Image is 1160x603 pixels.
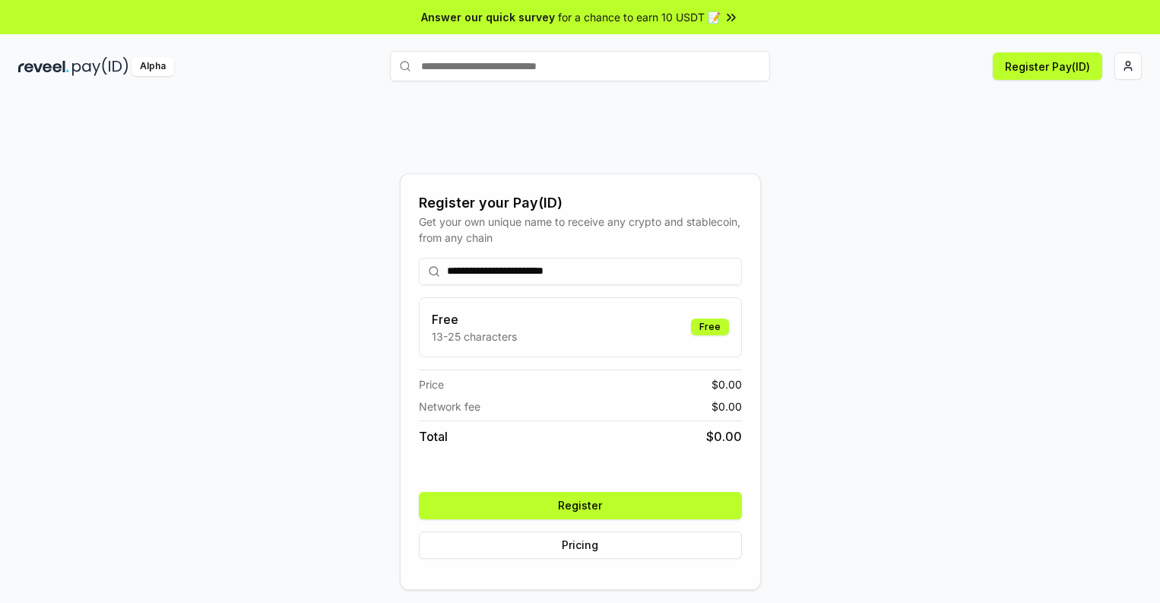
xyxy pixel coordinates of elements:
[419,398,480,414] span: Network fee
[132,57,174,76] div: Alpha
[432,310,517,328] h3: Free
[18,57,69,76] img: reveel_dark
[432,328,517,344] p: 13-25 characters
[419,492,742,519] button: Register
[72,57,128,76] img: pay_id
[419,214,742,246] div: Get your own unique name to receive any crypto and stablecoin, from any chain
[712,376,742,392] span: $ 0.00
[419,427,448,446] span: Total
[419,532,742,559] button: Pricing
[419,192,742,214] div: Register your Pay(ID)
[691,319,729,335] div: Free
[993,52,1102,80] button: Register Pay(ID)
[558,9,721,25] span: for a chance to earn 10 USDT 📝
[706,427,742,446] span: $ 0.00
[421,9,555,25] span: Answer our quick survey
[419,376,444,392] span: Price
[712,398,742,414] span: $ 0.00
